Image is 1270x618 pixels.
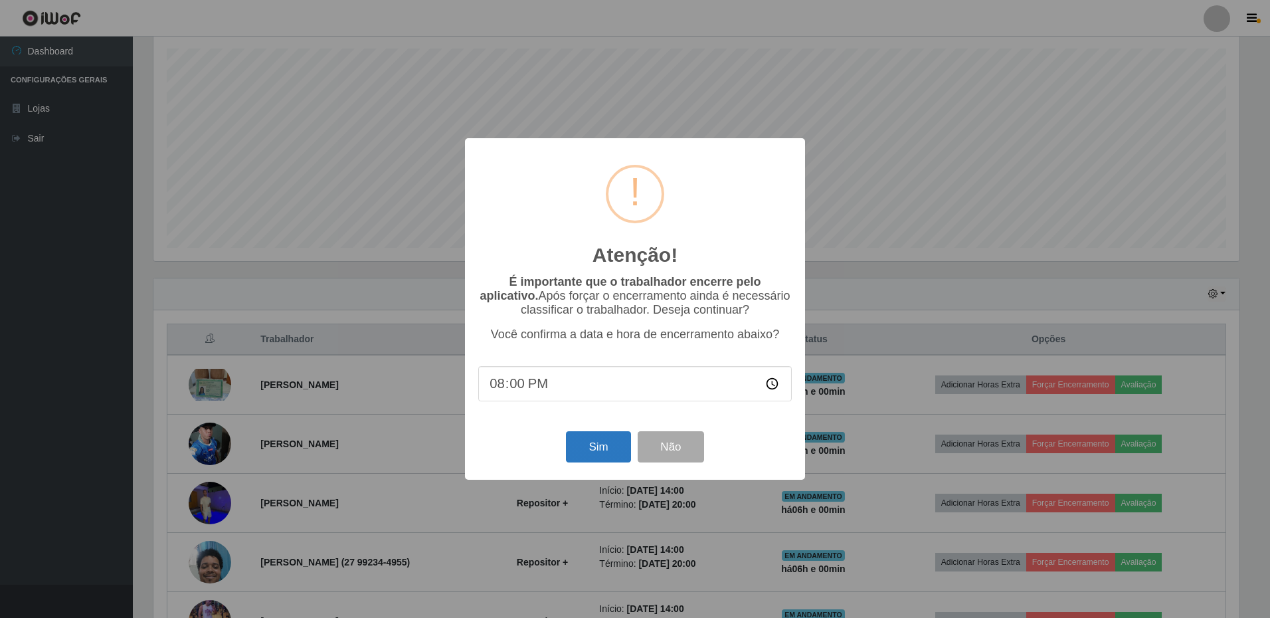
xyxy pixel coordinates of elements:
button: Não [638,431,703,463]
p: Após forçar o encerramento ainda é necessário classificar o trabalhador. Deseja continuar? [478,275,792,317]
p: Você confirma a data e hora de encerramento abaixo? [478,328,792,342]
h2: Atenção! [592,243,678,267]
b: É importante que o trabalhador encerre pelo aplicativo. [480,275,761,302]
button: Sim [566,431,630,463]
